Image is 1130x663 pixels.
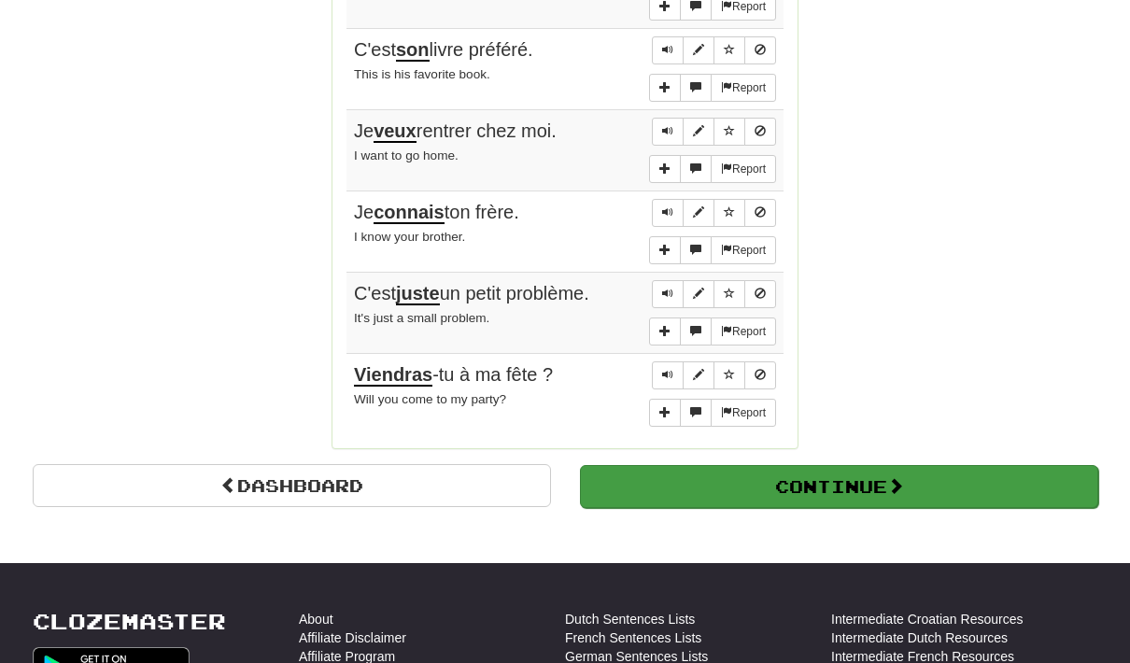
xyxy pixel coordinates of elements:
[649,155,776,183] div: More sentence controls
[354,148,459,162] small: I want to go home.
[711,74,776,102] button: Report
[713,361,745,389] button: Toggle favorite
[683,280,714,308] button: Edit sentence
[354,392,506,406] small: Will you come to my party?
[652,361,684,389] button: Play sentence audio
[354,120,557,143] span: Je rentrer chez moi.
[354,230,465,244] small: I know your brother.
[713,199,745,227] button: Toggle favorite
[33,610,226,633] a: Clozemaster
[683,199,714,227] button: Edit sentence
[649,74,681,102] button: Add sentence to collection
[744,36,776,64] button: Toggle ignore
[354,39,533,62] span: C'est livre préféré.
[652,280,776,308] div: Sentence controls
[652,118,684,146] button: Play sentence audio
[652,361,776,389] div: Sentence controls
[354,283,589,305] span: C'est un petit problème.
[744,199,776,227] button: Toggle ignore
[744,280,776,308] button: Toggle ignore
[33,464,551,507] a: Dashboard
[652,199,776,227] div: Sentence controls
[652,199,684,227] button: Play sentence audio
[354,202,519,224] span: Je ton frère.
[711,155,776,183] button: Report
[396,39,430,62] u: son
[652,280,684,308] button: Play sentence audio
[354,364,432,387] u: Viendras
[299,610,333,628] a: About
[683,36,714,64] button: Edit sentence
[649,317,681,346] button: Add sentence to collection
[354,364,553,387] span: -tu à ma fête ?
[744,118,776,146] button: Toggle ignore
[649,236,681,264] button: Add sentence to collection
[683,118,714,146] button: Edit sentence
[565,628,701,647] a: French Sentences Lists
[713,118,745,146] button: Toggle favorite
[831,628,1008,647] a: Intermediate Dutch Resources
[711,399,776,427] button: Report
[580,465,1098,508] button: Continue
[374,202,445,224] u: connais
[565,610,695,628] a: Dutch Sentences Lists
[713,36,745,64] button: Toggle favorite
[652,36,776,64] div: Sentence controls
[652,118,776,146] div: Sentence controls
[354,67,490,81] small: This is his favorite book.
[652,36,684,64] button: Play sentence audio
[374,120,417,143] u: veux
[649,399,681,427] button: Add sentence to collection
[649,399,776,427] div: More sentence controls
[649,317,776,346] div: More sentence controls
[354,311,489,325] small: It's just a small problem.
[683,361,714,389] button: Edit sentence
[744,361,776,389] button: Toggle ignore
[831,610,1023,628] a: Intermediate Croatian Resources
[713,280,745,308] button: Toggle favorite
[396,283,440,305] u: juste
[649,74,776,102] div: More sentence controls
[649,155,681,183] button: Add sentence to collection
[649,236,776,264] div: More sentence controls
[711,236,776,264] button: Report
[711,317,776,346] button: Report
[299,628,406,647] a: Affiliate Disclaimer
